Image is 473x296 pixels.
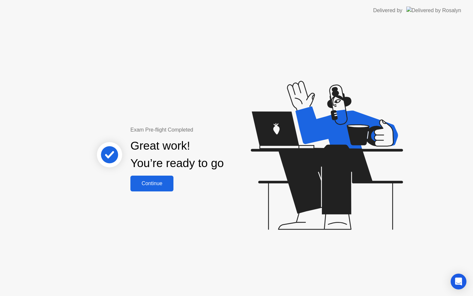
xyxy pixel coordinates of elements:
div: Delivered by [373,7,402,14]
div: Exam Pre-flight Completed [130,126,266,134]
div: Great work! You’re ready to go [130,137,224,172]
div: Continue [132,181,171,186]
button: Continue [130,176,173,191]
div: Open Intercom Messenger [451,274,466,289]
img: Delivered by Rosalyn [406,7,461,14]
